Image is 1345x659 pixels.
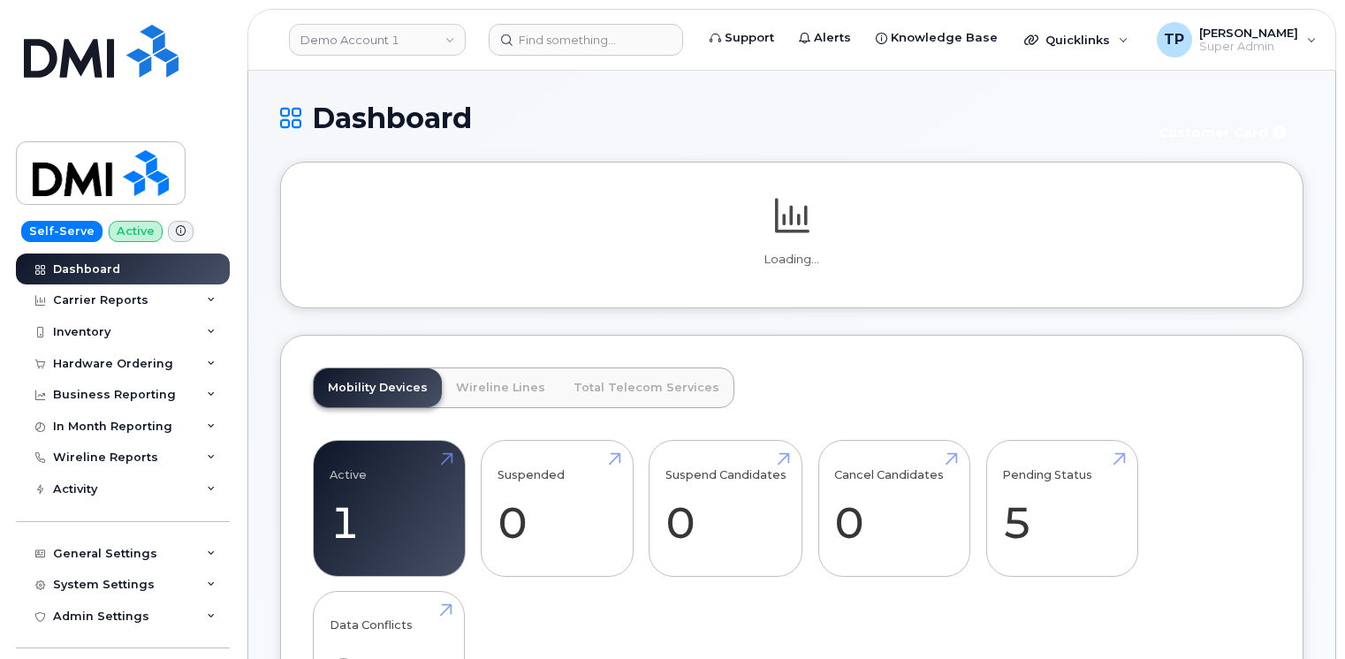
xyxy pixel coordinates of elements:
h1: Dashboard [280,102,1136,133]
a: Suspend Candidates 0 [665,451,786,567]
a: Cancel Candidates 0 [834,451,954,567]
a: Wireline Lines [442,368,559,407]
p: Loading... [313,252,1271,268]
a: Suspended 0 [498,451,617,567]
button: Customer Card [1144,117,1303,148]
a: Pending Status 5 [1002,451,1121,567]
a: Active 1 [330,451,449,567]
a: Total Telecom Services [559,368,733,407]
a: Mobility Devices [314,368,442,407]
